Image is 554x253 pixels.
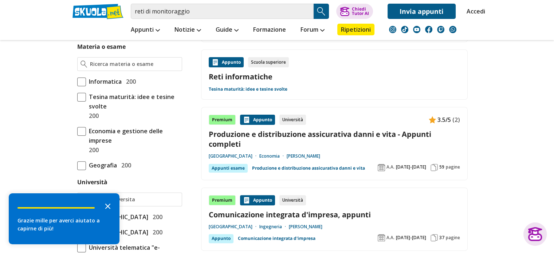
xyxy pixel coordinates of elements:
a: Tesina maturità: idee e tesine svolte [209,86,287,92]
span: A.A. [386,235,394,241]
a: Produzione e distribuzione assicurativa danni e vita [252,164,365,173]
span: Economia e gestione delle imprese [86,126,182,145]
span: 200 [150,228,162,237]
span: 3.5/5 [437,115,451,124]
div: Appunto [240,115,275,125]
img: instagram [389,26,396,33]
a: Notizie [173,24,203,37]
span: Tesina maturità: idee e tesine svolte [86,92,182,111]
span: 200 [123,77,136,86]
input: Cerca appunti, riassunti o versioni [131,4,314,19]
div: Appunti esame [209,164,248,173]
span: pagine [446,164,460,170]
a: Formazione [251,24,288,37]
div: Appunto [209,234,233,243]
span: 200 [86,111,99,120]
img: tiktok [401,26,408,33]
button: Close the survey [101,198,115,213]
span: 200 [118,161,131,170]
img: facebook [425,26,432,33]
a: [GEOGRAPHIC_DATA] [209,224,259,230]
span: 200 [86,145,99,155]
input: Ricerca materia o esame [90,60,178,68]
div: Premium [209,195,236,205]
a: [PERSON_NAME] [287,153,320,159]
span: Informatica [86,77,122,86]
button: Search Button [314,4,329,19]
a: Produzione e distribuzione assicurativa danni e vita - Appunti completi [209,129,460,149]
div: Premium [209,115,236,125]
a: Forum [299,24,326,37]
a: [GEOGRAPHIC_DATA] [209,153,259,159]
img: twitch [437,26,444,33]
img: Anno accademico [378,164,385,171]
a: Accedi [467,4,482,19]
span: (2) [452,115,460,124]
a: Invia appunti [388,4,456,19]
label: Università [77,178,107,186]
span: [DATE]-[DATE] [396,164,426,170]
div: Università [279,115,306,125]
div: Appunto [240,195,275,205]
a: Appunti [129,24,162,37]
a: Ingegneria [259,224,289,230]
img: Ricerca materia o esame [80,60,87,68]
span: 59 [439,164,444,170]
button: ChiediTutor AI [336,4,373,19]
a: Guide [214,24,240,37]
img: Anno accademico [378,234,385,241]
img: Appunti contenuto [243,116,250,123]
img: Appunti contenuto [429,116,436,123]
img: Pagine [431,164,438,171]
a: [PERSON_NAME] [289,224,322,230]
span: 37 [439,235,444,241]
div: Survey [9,193,119,244]
span: Geografia [86,161,117,170]
label: Materia o esame [77,43,126,51]
input: Ricerca universita [90,196,178,203]
img: youtube [413,26,420,33]
div: Grazie mille per averci aiutato a capirne di più! [17,217,111,233]
span: 200 [150,212,162,222]
div: Chiedi Tutor AI [351,7,369,16]
img: WhatsApp [449,26,456,33]
img: Cerca appunti, riassunti o versioni [316,6,327,17]
div: Università [279,195,306,205]
a: Comunicazione integrata d'impresa, appunti [209,210,460,220]
img: Appunti contenuto [212,59,219,66]
span: [DATE]-[DATE] [396,235,426,241]
span: pagine [446,235,460,241]
img: Pagine [431,234,438,241]
div: Appunto [209,57,244,67]
a: Ripetizioni [337,24,374,35]
a: Comunicazione integrata d'impresa [238,234,315,243]
a: Economia [259,153,287,159]
a: Reti informatiche [209,72,460,82]
div: Scuola superiore [248,57,289,67]
img: Appunti contenuto [243,197,250,204]
span: A.A. [386,164,394,170]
